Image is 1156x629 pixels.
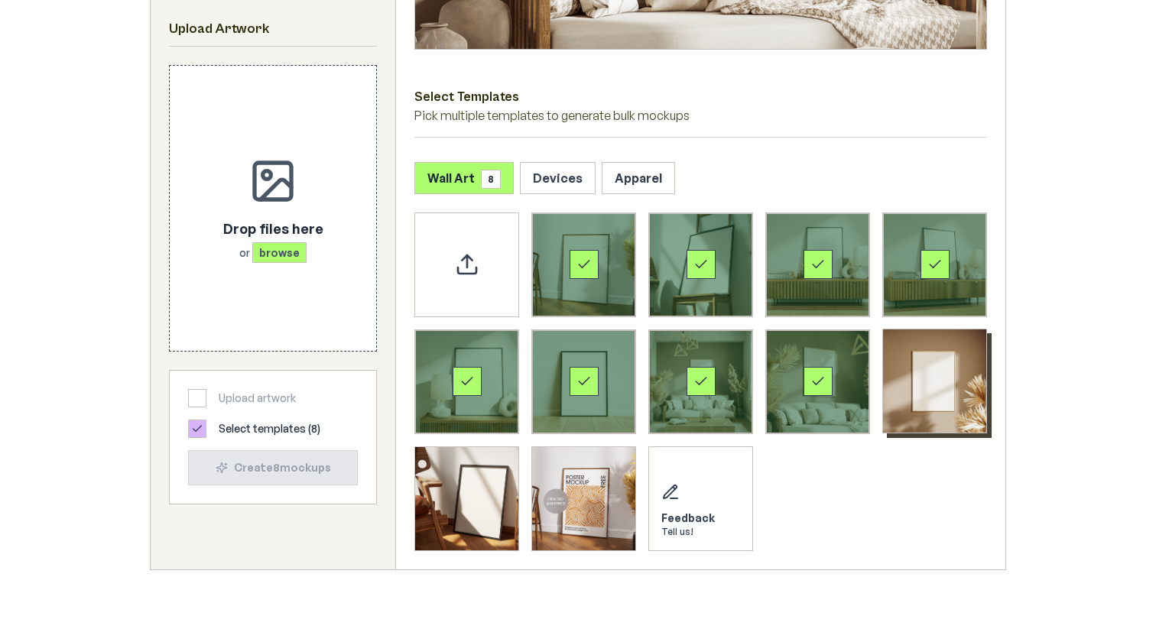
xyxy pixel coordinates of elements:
div: Select template Framed Poster 10 [414,446,519,551]
button: Create8mockups [188,450,358,485]
div: Select template Framed Poster 3 [765,212,870,317]
p: Pick multiple templates to generate bulk mockups [414,106,987,125]
div: Select template Framed Poster 6 [531,329,636,434]
div: Tell us! [661,526,715,538]
span: 8 [481,170,501,189]
div: Upload custom PSD template [414,212,519,317]
p: or [223,245,323,261]
div: Select template Framed Poster 9 [882,329,987,433]
div: Select template Framed Poster 5 [414,329,519,434]
button: Wall Art8 [414,162,514,194]
div: Select template Framed Poster 7 [648,329,753,434]
span: Select templates ( 8 ) [219,421,320,436]
div: Send feedback [648,446,753,551]
button: Devices [520,162,596,194]
div: Create 8 mockup s [201,460,345,475]
button: Apparel [602,162,675,194]
p: Drop files here [223,218,323,239]
div: Select template Framed Poster 2 [648,212,753,317]
span: Upload artwork [219,391,296,406]
div: Select template Framed Poster 8 [765,329,870,434]
div: Select template Framed Poster 11 [531,446,636,551]
img: Framed Poster 9 [883,329,986,433]
span: browse [252,242,307,263]
h2: Upload Artwork [169,18,377,40]
div: Select template Framed Poster [531,212,636,317]
div: Feedback [661,511,715,526]
img: Framed Poster 11 [532,447,635,550]
div: Select template Framed Poster 4 [882,212,987,317]
h3: Select Templates [414,86,987,106]
img: Framed Poster 10 [415,447,518,550]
